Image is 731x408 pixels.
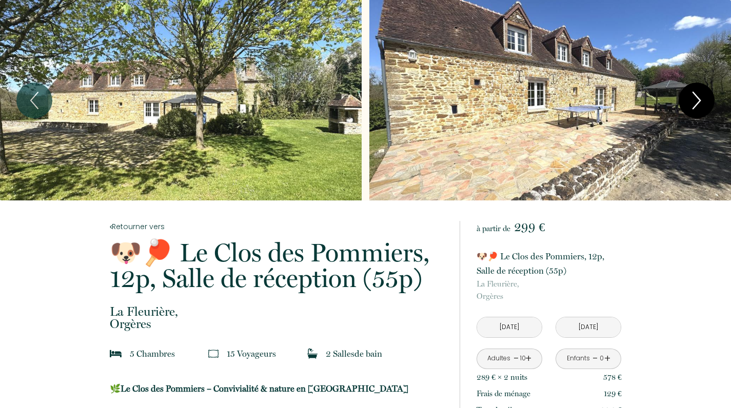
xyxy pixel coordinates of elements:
[110,240,446,291] p: 🐶🏓 Le Clos des Pommiers, 12p, Salle de réception (55p)
[110,381,446,396] p: 🌿
[110,221,446,232] a: Retourner vers
[477,317,542,337] input: Arrivée
[477,387,530,400] p: Frais de ménage
[110,305,446,318] span: La Fleurière,
[477,249,621,278] p: 🐶🏓 Le Clos des Pommiers, 12p, Salle de réception (55p)
[227,346,276,361] p: 15 Voyageur
[487,354,510,363] div: Adultes
[513,351,519,366] a: -
[525,351,531,366] a: +
[351,349,354,359] span: s
[208,349,219,359] img: guests
[603,371,622,383] p: 578 €
[514,220,545,234] span: 299 €
[477,224,510,233] span: à partir de
[604,387,622,400] p: 129 €
[171,349,175,359] span: s
[477,278,621,302] p: Orgères
[16,83,52,118] button: Previous
[477,371,527,383] p: 289 € × 2 nuit
[604,351,610,366] a: +
[556,317,621,337] input: Départ
[121,383,408,394] b: Le Clos des Pommiers – Convivialité & nature en [GEOGRAPHIC_DATA]
[567,354,590,363] div: Enfants
[272,349,276,359] span: s
[679,83,715,118] button: Next
[130,346,175,361] p: 5 Chambre
[599,354,604,363] div: 0
[326,346,382,361] p: 2 Salle de bain
[477,278,621,290] span: La Fleurière,
[110,305,446,330] p: Orgères
[520,354,525,363] div: 10
[592,351,598,366] a: -
[524,373,527,382] span: s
